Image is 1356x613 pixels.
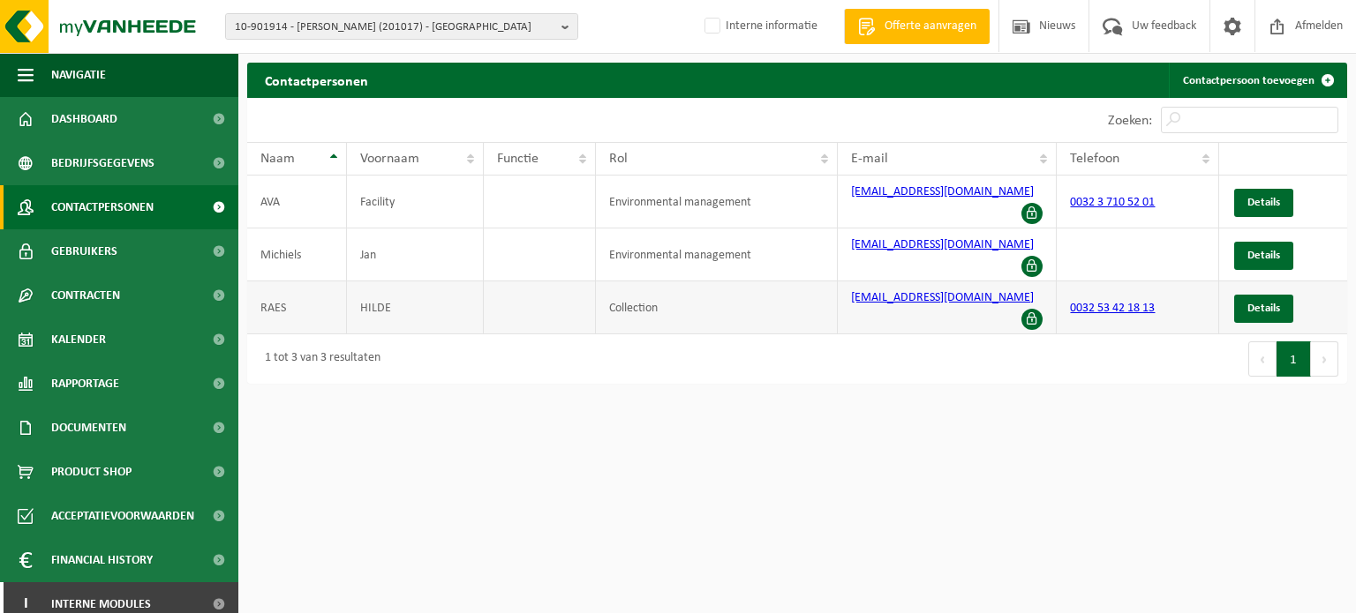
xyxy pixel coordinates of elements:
[51,141,154,185] span: Bedrijfsgegevens
[347,281,484,334] td: HILDE
[51,53,106,97] span: Navigatie
[225,13,578,40] button: 10-901914 - [PERSON_NAME] (201017) - [GEOGRAPHIC_DATA]
[1248,341,1277,377] button: Previous
[596,228,839,281] td: Environmental management
[1234,242,1293,270] a: Details
[844,9,990,44] a: Offerte aanvragen
[51,494,194,538] span: Acceptatievoorwaarden
[880,18,981,35] span: Offerte aanvragen
[260,152,295,166] span: Naam
[247,63,386,97] h2: Contactpersonen
[360,152,419,166] span: Voornaam
[51,97,117,141] span: Dashboard
[256,343,380,375] div: 1 tot 3 van 3 resultaten
[51,185,154,229] span: Contactpersonen
[51,450,132,494] span: Product Shop
[1234,189,1293,217] a: Details
[1108,114,1152,128] label: Zoeken:
[51,362,119,406] span: Rapportage
[247,228,347,281] td: Michiels
[247,176,347,228] td: AVA
[1247,250,1280,261] span: Details
[596,281,839,334] td: Collection
[1277,341,1311,377] button: 1
[596,176,839,228] td: Environmental management
[1247,197,1280,208] span: Details
[1169,63,1345,98] a: Contactpersoon toevoegen
[1070,196,1155,209] a: 0032 3 710 52 01
[851,185,1034,198] a: [EMAIL_ADDRESS][DOMAIN_NAME]
[51,273,120,318] span: Contracten
[347,176,484,228] td: Facility
[701,13,817,40] label: Interne informatie
[851,152,888,166] span: E-mail
[51,229,117,273] span: Gebruikers
[1070,302,1155,315] a: 0032 53 42 18 13
[1311,341,1338,377] button: Next
[1070,152,1119,166] span: Telefoon
[497,152,539,166] span: Functie
[1247,303,1280,314] span: Details
[851,238,1034,251] a: [EMAIL_ADDRESS][DOMAIN_NAME]
[51,406,126,450] span: Documenten
[1234,295,1293,323] a: Details
[609,152,628,166] span: Rol
[235,14,554,41] span: 10-901914 - [PERSON_NAME] (201017) - [GEOGRAPHIC_DATA]
[851,291,1034,304] a: [EMAIL_ADDRESS][DOMAIN_NAME]
[51,538,153,582] span: Financial History
[51,318,106,362] span: Kalender
[247,281,347,334] td: RAES
[347,228,484,281] td: Jan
